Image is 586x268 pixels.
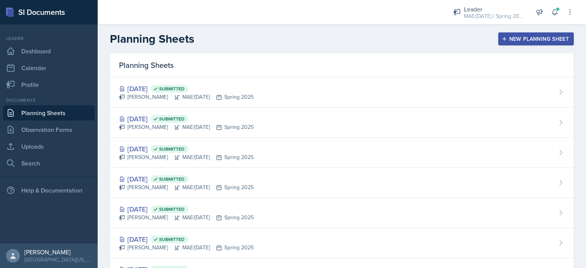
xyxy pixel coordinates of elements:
[3,60,95,75] a: Calendar
[110,168,574,198] a: [DATE] Submitted [PERSON_NAME]MAE/[DATE]Spring 2025
[119,93,254,101] div: [PERSON_NAME] MAE/[DATE] Spring 2025
[3,139,95,154] a: Uploads
[3,97,95,104] div: Documents
[119,114,254,124] div: [DATE]
[119,153,254,161] div: [PERSON_NAME] MAE/[DATE] Spring 2025
[159,206,185,212] span: Submitted
[3,43,95,59] a: Dashboard
[3,122,95,137] a: Observation Forms
[119,123,254,131] div: [PERSON_NAME] MAE/[DATE] Spring 2025
[110,228,574,258] a: [DATE] Submitted [PERSON_NAME]MAE/[DATE]Spring 2025
[119,174,254,184] div: [DATE]
[464,5,525,14] div: Leader
[24,256,92,263] div: [GEOGRAPHIC_DATA][US_STATE] in [GEOGRAPHIC_DATA]
[119,183,254,191] div: [PERSON_NAME] MAE/[DATE] Spring 2025
[119,204,254,214] div: [DATE]
[159,146,185,152] span: Submitted
[110,198,574,228] a: [DATE] Submitted [PERSON_NAME]MAE/[DATE]Spring 2025
[110,138,574,168] a: [DATE] Submitted [PERSON_NAME]MAE/[DATE]Spring 2025
[3,77,95,92] a: Profile
[110,32,194,46] h2: Planning Sheets
[503,36,569,42] div: New Planning Sheet
[119,234,254,244] div: [DATE]
[119,213,254,221] div: [PERSON_NAME] MAE/[DATE] Spring 2025
[3,183,95,198] div: Help & Documentation
[159,86,185,92] span: Submitted
[119,83,254,94] div: [DATE]
[110,53,574,77] div: Planning Sheets
[159,236,185,242] span: Submitted
[159,176,185,182] span: Submitted
[3,156,95,171] a: Search
[119,144,254,154] div: [DATE]
[3,105,95,120] a: Planning Sheets
[498,32,574,45] button: New Planning Sheet
[159,116,185,122] span: Submitted
[119,244,254,252] div: [PERSON_NAME] MAE/[DATE] Spring 2025
[110,77,574,108] a: [DATE] Submitted [PERSON_NAME]MAE/[DATE]Spring 2025
[464,12,525,20] div: MAE/[DATE] / Spring 2025
[110,108,574,138] a: [DATE] Submitted [PERSON_NAME]MAE/[DATE]Spring 2025
[24,248,92,256] div: [PERSON_NAME]
[3,35,95,42] div: Leader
